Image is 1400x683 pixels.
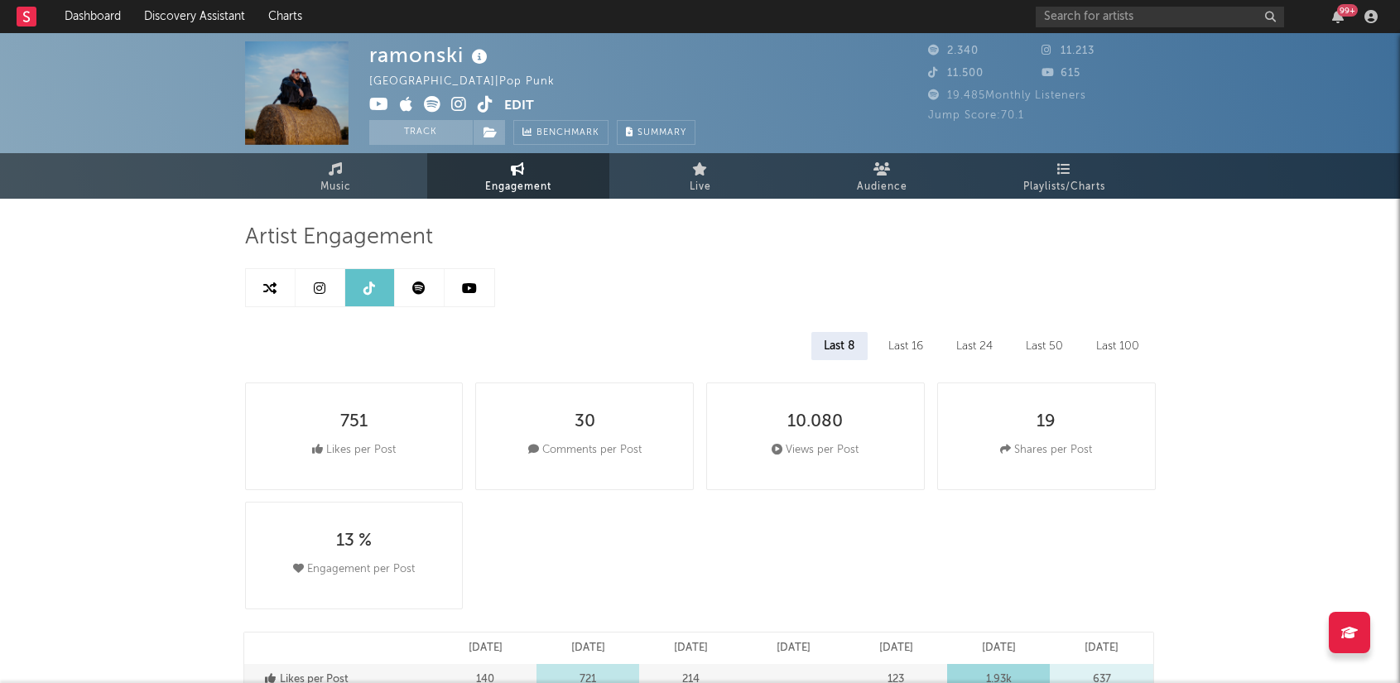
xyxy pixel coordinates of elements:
div: Shares per Post [1000,440,1092,460]
div: 30 [575,412,595,432]
span: 11.213 [1042,46,1095,56]
span: Engagement [485,177,551,197]
div: Comments per Post [528,440,642,460]
span: Benchmark [536,123,599,143]
input: Search for artists [1036,7,1284,27]
p: [DATE] [674,638,708,658]
button: Track [369,120,473,145]
span: Music [320,177,351,197]
span: Summary [637,128,686,137]
div: Last 16 [876,332,936,360]
div: Last 50 [1013,332,1075,360]
span: 615 [1042,68,1080,79]
span: 2.340 [928,46,979,56]
button: 99+ [1332,10,1344,23]
p: [DATE] [777,638,811,658]
p: [DATE] [1085,638,1119,658]
a: Engagement [427,153,609,199]
span: Playlists/Charts [1023,177,1105,197]
a: Audience [791,153,974,199]
div: Last 8 [811,332,868,360]
span: 19.485 Monthly Listeners [928,90,1086,101]
div: 10.080 [787,412,843,432]
div: Last 24 [944,332,1005,360]
div: Engagement per Post [293,560,415,580]
p: [DATE] [469,638,503,658]
span: 11.500 [928,68,984,79]
div: 19 [1037,412,1056,432]
div: 99 + [1337,4,1358,17]
a: Playlists/Charts [974,153,1156,199]
a: Music [245,153,427,199]
button: Summary [617,120,695,145]
div: Last 100 [1084,332,1152,360]
span: Audience [857,177,907,197]
div: 13 % [336,531,372,551]
a: Live [609,153,791,199]
div: Likes per Post [312,440,396,460]
div: 751 [340,412,368,432]
div: Views per Post [772,440,859,460]
span: Live [690,177,711,197]
button: Edit [504,96,534,117]
p: [DATE] [571,638,605,658]
span: Artist Engagement [245,228,433,248]
p: [DATE] [982,638,1016,658]
div: ramonski [369,41,492,69]
a: Benchmark [513,120,609,145]
div: [GEOGRAPHIC_DATA] | Pop Punk [369,72,574,92]
p: [DATE] [879,638,913,658]
span: Jump Score: 70.1 [928,110,1024,121]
